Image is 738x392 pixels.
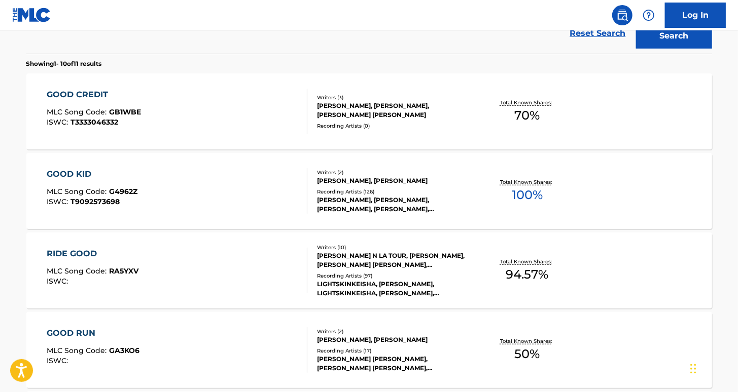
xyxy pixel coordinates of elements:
[47,168,137,180] div: GOOD KID
[500,337,554,345] p: Total Known Shares:
[643,9,655,21] img: help
[26,73,712,149] a: GOOD CREDITMLC Song Code:GB1WBEISWC:T3333046332Writers (3)[PERSON_NAME], [PERSON_NAME], [PERSON_N...
[317,101,470,120] div: [PERSON_NAME], [PERSON_NAME], [PERSON_NAME] [PERSON_NAME]
[317,347,470,355] div: Recording Artists ( 17 )
[109,266,138,276] span: RA5YXV
[26,232,712,308] a: RIDE GOODMLC Song Code:RA5YXVISWC:Writers (10)[PERSON_NAME] N LA TOUR, [PERSON_NAME], [PERSON_NAM...
[47,277,71,286] span: ISWC :
[26,153,712,229] a: GOOD KIDMLC Song Code:G4962ZISWC:T9092573698Writers (2)[PERSON_NAME], [PERSON_NAME]Recording Arti...
[12,8,51,22] img: MLC Logo
[500,258,554,265] p: Total Known Shares:
[512,186,543,204] span: 100 %
[317,94,470,101] div: Writers ( 3 )
[565,22,631,45] a: Reset Search
[47,187,109,196] span: MLC Song Code :
[514,106,540,125] span: 70 %
[317,188,470,195] div: Recording Artists ( 126 )
[47,89,141,101] div: GOOD CREDIT
[687,343,738,392] iframe: Chat Widget
[612,5,632,25] a: Public Search
[47,197,71,206] span: ISWC :
[317,335,470,344] div: [PERSON_NAME], [PERSON_NAME]
[47,117,71,127] span: ISWC :
[639,5,659,25] div: Help
[109,187,137,196] span: G4962Z
[47,327,139,339] div: GOOD RUN
[317,176,470,185] div: [PERSON_NAME], [PERSON_NAME]
[317,122,470,130] div: Recording Artists ( 0 )
[317,195,470,214] div: [PERSON_NAME], [PERSON_NAME], [PERSON_NAME], [PERSON_NAME], [PERSON_NAME], [PERSON_NAME], [PERSON...
[47,107,109,116] span: MLC Song Code :
[317,244,470,251] div: Writers ( 10 )
[506,265,548,284] span: 94.57 %
[500,178,554,186] p: Total Known Shares:
[26,312,712,388] a: GOOD RUNMLC Song Code:GA3KO6ISWC:Writers (2)[PERSON_NAME], [PERSON_NAME]Recording Artists (17)[PE...
[636,23,712,49] button: Search
[317,251,470,269] div: [PERSON_NAME] N LA TOUR, [PERSON_NAME], [PERSON_NAME] [PERSON_NAME], [PERSON_NAME], [PERSON_NAME]...
[109,107,141,116] span: GB1WBE
[616,9,628,21] img: search
[47,346,109,355] span: MLC Song Code :
[500,99,554,106] p: Total Known Shares:
[26,59,102,68] p: Showing 1 - 10 of 11 results
[71,117,118,127] span: T3333046332
[317,328,470,335] div: Writers ( 2 )
[317,169,470,176] div: Writers ( 2 )
[47,266,109,276] span: MLC Song Code :
[109,346,139,355] span: GA3KO6
[690,354,696,384] div: Drag
[317,272,470,280] div: Recording Artists ( 97 )
[514,345,540,363] span: 50 %
[47,248,138,260] div: RIDE GOOD
[317,280,470,298] div: LIGHTSKINKEISHA, [PERSON_NAME], LIGHTSKINKEISHA, [PERSON_NAME], LIGHTSKINKEISHA|[PERSON_NAME], LI...
[665,3,726,28] a: Log In
[317,355,470,373] div: [PERSON_NAME] [PERSON_NAME], [PERSON_NAME] [PERSON_NAME], [PERSON_NAME] [PERSON_NAME], [PERSON_NA...
[71,197,120,206] span: T9092573698
[47,356,71,365] span: ISWC :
